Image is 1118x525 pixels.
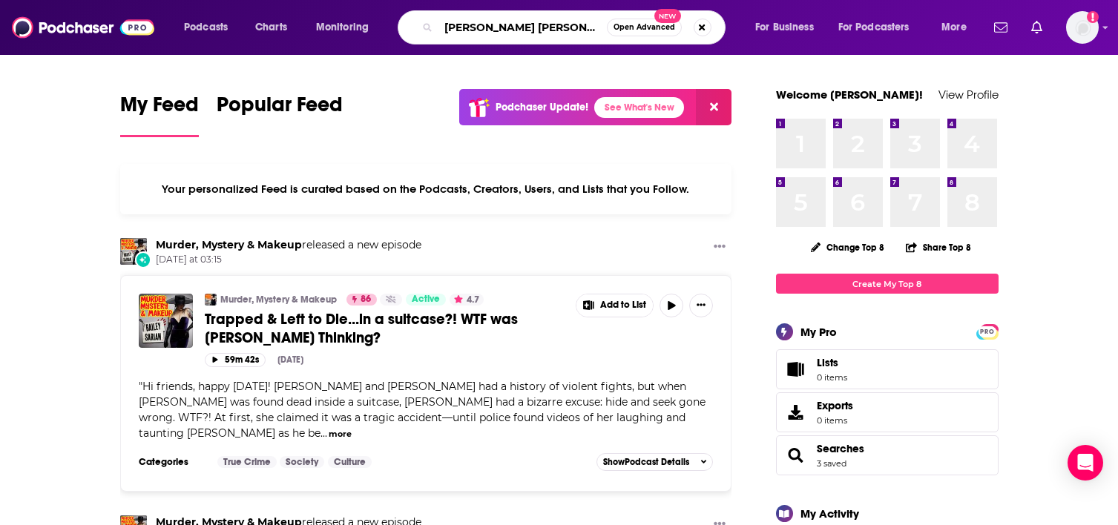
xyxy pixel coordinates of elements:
a: Show notifications dropdown [1025,15,1048,40]
span: Monitoring [316,17,369,38]
span: Popular Feed [217,92,343,126]
div: Your personalized Feed is curated based on the Podcasts, Creators, Users, and Lists that you Follow. [120,164,732,214]
a: 3 saved [817,458,846,469]
img: Murder, Mystery & Makeup [205,294,217,306]
button: more [329,428,352,440]
button: Share Top 8 [905,233,972,262]
span: PRO [979,326,996,337]
div: Open Intercom Messenger [1068,445,1103,481]
a: Create My Top 8 [776,274,999,294]
span: Searches [776,435,999,475]
span: Lists [817,356,838,369]
h3: Categories [139,456,205,468]
input: Search podcasts, credits, & more... [438,16,607,39]
span: My Feed [120,92,199,126]
span: 0 items [817,372,847,383]
span: Hi friends, happy [DATE]! [PERSON_NAME] and [PERSON_NAME] had a history of violent fights, but wh... [139,380,706,440]
a: My Feed [120,92,199,137]
a: Trapped & Left to Die...in a suitcase?! WTF was [PERSON_NAME] Thinking? [205,310,565,347]
img: Podchaser - Follow, Share and Rate Podcasts [12,13,154,42]
span: ... [320,426,327,440]
span: Open Advanced [614,24,675,31]
span: [DATE] at 03:15 [156,254,421,266]
a: Welcome [PERSON_NAME]! [776,87,923,102]
h3: released a new episode [156,238,421,252]
button: Show More Button [708,238,731,257]
a: Show notifications dropdown [988,15,1013,40]
a: Culture [328,456,372,468]
a: PRO [979,326,996,337]
svg: Add a profile image [1087,11,1099,23]
button: Show More Button [576,294,654,317]
span: Podcasts [184,17,228,38]
img: Trapped & Left to Die...in a suitcase?! WTF was Sarah Boone Thinking? [139,294,193,348]
button: open menu [829,16,931,39]
a: Active [406,294,446,306]
span: Add to List [600,300,646,311]
div: My Activity [800,506,859,521]
span: Exports [817,399,853,412]
div: New Episode [135,251,151,268]
button: open menu [306,16,388,39]
span: For Podcasters [838,17,910,38]
span: Active [412,292,440,307]
a: Searches [781,445,811,466]
button: Change Top 8 [802,238,894,257]
button: open menu [174,16,247,39]
button: ShowPodcast Details [596,453,714,471]
a: Society [280,456,324,468]
span: Show Podcast Details [603,457,689,467]
button: 59m 42s [205,353,266,367]
a: See What's New [594,97,684,118]
a: Searches [817,442,864,455]
p: Podchaser Update! [496,101,588,113]
button: Show profile menu [1066,11,1099,44]
a: Murder, Mystery & Makeup [156,238,302,251]
a: 86 [346,294,377,306]
span: Lists [781,359,811,380]
span: Logged in as evankrask [1066,11,1099,44]
button: Show More Button [689,294,713,317]
a: Exports [776,392,999,432]
img: Murder, Mystery & Makeup [120,238,147,265]
a: Lists [776,349,999,389]
a: True Crime [217,456,277,468]
div: My Pro [800,325,837,339]
a: View Profile [938,87,999,102]
button: 4.7 [450,294,484,306]
img: User Profile [1066,11,1099,44]
a: Popular Feed [217,92,343,137]
a: Charts [246,16,296,39]
span: For Business [755,17,814,38]
span: More [941,17,967,38]
span: Lists [817,356,847,369]
span: 0 items [817,415,853,426]
div: [DATE] [277,354,303,365]
div: Search podcasts, credits, & more... [412,10,740,44]
button: Open AdvancedNew [607,19,682,36]
span: " [139,380,706,440]
a: Murder, Mystery & Makeup [220,294,337,306]
span: Trapped & Left to Die...in a suitcase?! WTF was [PERSON_NAME] Thinking? [205,310,518,347]
span: 86 [361,292,371,307]
span: New [654,9,681,23]
button: open menu [745,16,832,39]
button: open menu [931,16,985,39]
span: Exports [781,402,811,423]
span: Charts [255,17,287,38]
